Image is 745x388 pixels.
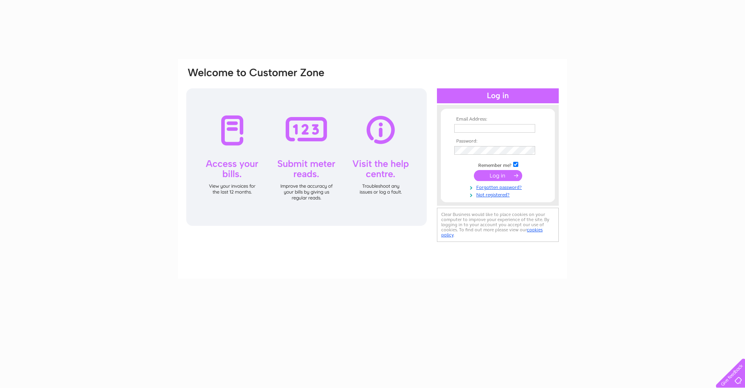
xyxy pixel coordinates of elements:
[474,170,522,181] input: Submit
[452,117,543,122] th: Email Address:
[452,161,543,168] td: Remember me?
[452,139,543,144] th: Password:
[441,227,543,238] a: cookies policy
[454,183,543,190] a: Forgotten password?
[437,208,559,242] div: Clear Business would like to place cookies on your computer to improve your experience of the sit...
[454,190,543,198] a: Not registered?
